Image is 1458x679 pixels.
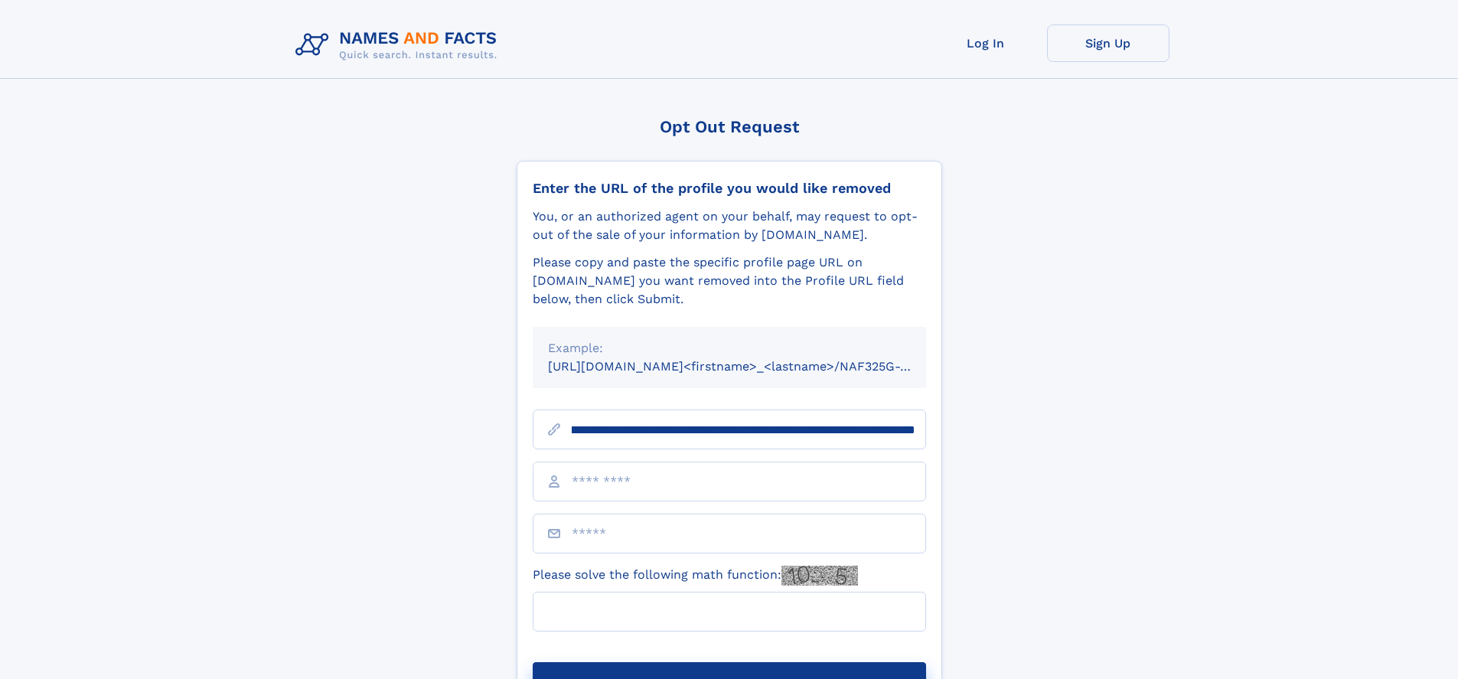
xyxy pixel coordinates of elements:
[533,180,926,197] div: Enter the URL of the profile you would like removed
[548,359,955,374] small: [URL][DOMAIN_NAME]<firstname>_<lastname>/NAF325G-xxxxxxxx
[533,253,926,308] div: Please copy and paste the specific profile page URL on [DOMAIN_NAME] you want removed into the Pr...
[517,117,942,136] div: Opt Out Request
[1047,24,1169,62] a: Sign Up
[533,207,926,244] div: You, or an authorized agent on your behalf, may request to opt-out of the sale of your informatio...
[533,566,858,586] label: Please solve the following math function:
[548,339,911,357] div: Example:
[925,24,1047,62] a: Log In
[289,24,510,66] img: Logo Names and Facts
